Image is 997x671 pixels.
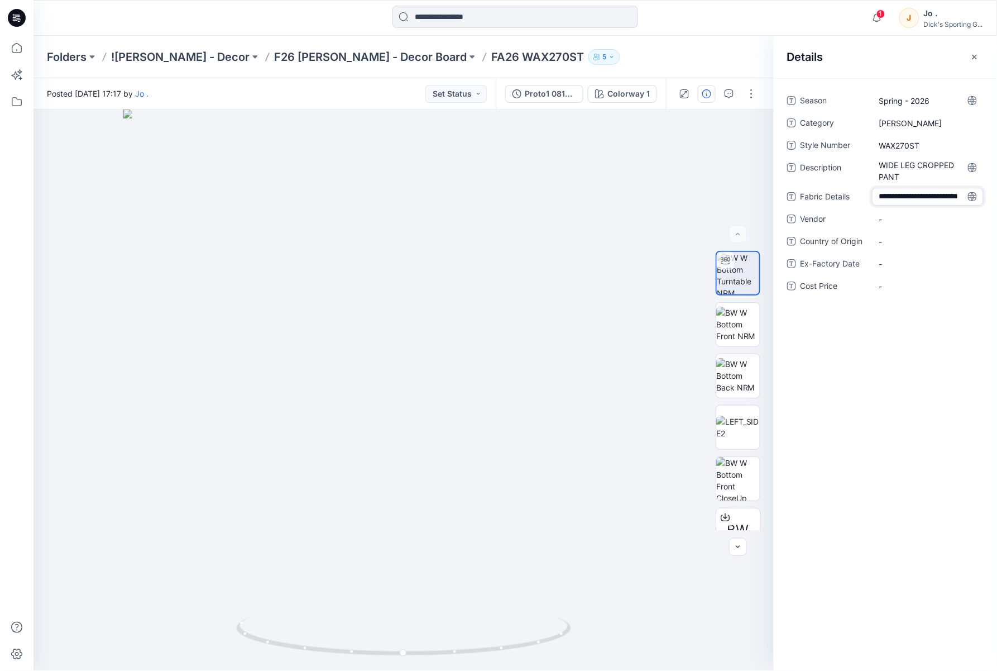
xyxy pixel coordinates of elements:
span: WIDE LEG CROPPED PANT [879,159,976,183]
img: BW W Bottom Back NRM [716,358,760,393]
button: Details [698,85,716,103]
button: Colorway 1 [588,85,657,103]
span: BW [727,520,749,540]
div: Jo . [924,7,983,20]
span: Spring - 2026 [879,95,976,107]
div: J [899,8,919,28]
p: FA26 WAX270ST [491,49,584,65]
span: Style Number [801,139,867,154]
span: Season [801,94,867,110]
span: Vendor [801,212,867,228]
p: 5 [602,51,606,63]
span: WAX270ST [879,140,976,151]
div: Proto1 081425 [525,88,576,100]
img: LEFT_SIDE2 [716,416,760,439]
img: BW W Bottom Front CloseUp NRM [716,457,760,501]
img: BW W Bottom Turntable NRM [717,252,759,294]
div: Dick's Sporting G... [924,20,983,28]
span: CALIA [879,117,976,129]
span: Fabric Details [801,190,867,206]
a: F26 [PERSON_NAME] - Decor Board [274,49,467,65]
span: 1 [876,9,885,18]
a: Jo . [135,89,148,98]
span: Category [801,116,867,132]
span: Ex-Factory Date [801,257,867,273]
span: - [879,280,976,292]
a: ![PERSON_NAME] - Decor [111,49,250,65]
span: - [879,236,976,248]
span: - [879,213,976,225]
button: 5 [588,49,620,65]
span: Country of Origin [801,235,867,250]
img: BW W Bottom Front NRM [716,307,760,342]
a: Folders [47,49,87,65]
div: Colorway 1 [607,88,650,100]
h2: Details [787,50,823,64]
span: Cost Price [801,279,867,295]
span: Posted [DATE] 17:17 by [47,88,148,99]
span: - [879,258,976,270]
span: Description [801,161,867,183]
button: Proto1 081425 [505,85,583,103]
